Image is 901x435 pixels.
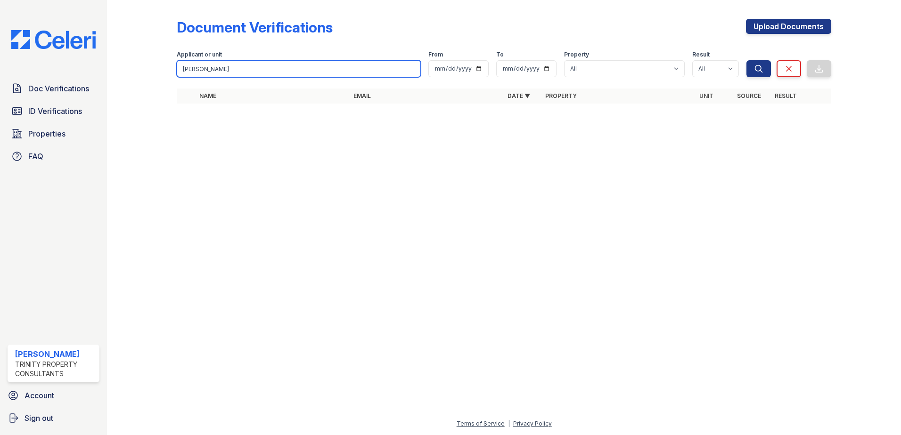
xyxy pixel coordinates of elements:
[8,124,99,143] a: Properties
[28,83,89,94] span: Doc Verifications
[177,19,333,36] div: Document Verifications
[564,51,589,58] label: Property
[28,151,43,162] span: FAQ
[545,92,577,99] a: Property
[25,412,53,424] span: Sign out
[496,51,504,58] label: To
[8,102,99,121] a: ID Verifications
[746,19,831,34] a: Upload Documents
[177,51,222,58] label: Applicant or unit
[28,128,66,139] span: Properties
[692,51,710,58] label: Result
[8,79,99,98] a: Doc Verifications
[775,92,797,99] a: Result
[457,420,505,427] a: Terms of Service
[513,420,552,427] a: Privacy Policy
[508,420,510,427] div: |
[199,92,216,99] a: Name
[508,92,530,99] a: Date ▼
[4,386,103,405] a: Account
[15,360,96,379] div: Trinity Property Consultants
[4,409,103,427] a: Sign out
[699,92,713,99] a: Unit
[4,30,103,49] img: CE_Logo_Blue-a8612792a0a2168367f1c8372b55b34899dd931a85d93a1a3d3e32e68fde9ad4.png
[15,348,96,360] div: [PERSON_NAME]
[28,105,82,117] span: ID Verifications
[25,390,54,401] span: Account
[428,51,443,58] label: From
[177,60,421,77] input: Search by name, email, or unit number
[353,92,371,99] a: Email
[737,92,761,99] a: Source
[8,147,99,166] a: FAQ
